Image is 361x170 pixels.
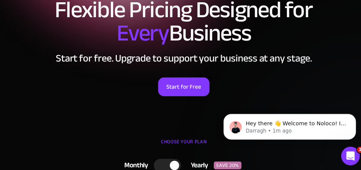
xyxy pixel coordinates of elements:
div: CHOOSE YOUR PLAN [8,133,353,152]
h2: Start for free. Upgrade to support your business at any stage. [8,52,353,63]
a: Start for Free [155,76,206,94]
iframe: Intercom live chat [335,144,353,162]
span: Every [114,11,166,54]
iframe: Intercom notifications message [208,96,361,149]
div: Yearly [178,157,210,168]
div: Monthly [112,157,151,168]
span: 1 [351,144,357,150]
div: SAVE 20% [210,159,237,166]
